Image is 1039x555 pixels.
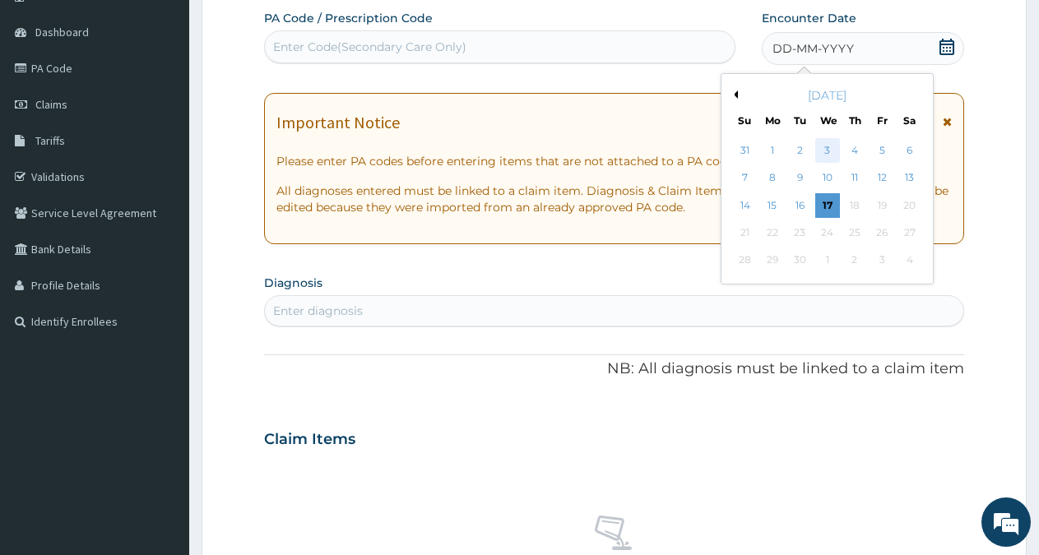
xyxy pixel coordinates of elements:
div: Choose Monday, September 15th, 2025 [760,193,785,218]
img: d_794563401_company_1708531726252_794563401 [30,82,67,123]
div: Choose Tuesday, September 2nd, 2025 [788,138,813,163]
span: DD-MM-YYYY [772,40,854,57]
div: Not available Friday, September 26th, 2025 [870,220,894,245]
div: Chat with us now [86,92,276,113]
div: Choose Saturday, September 13th, 2025 [898,166,922,191]
div: Not available Sunday, September 21st, 2025 [733,220,758,245]
div: Not available Sunday, September 28th, 2025 [733,248,758,273]
span: Tariffs [35,133,65,148]
div: Choose Saturday, September 6th, 2025 [898,138,922,163]
div: Not available Saturday, September 27th, 2025 [898,220,922,245]
div: Not available Wednesday, September 24th, 2025 [815,220,840,245]
div: Choose Monday, September 1st, 2025 [760,138,785,163]
div: Choose Tuesday, September 9th, 2025 [788,166,813,191]
div: Choose Sunday, August 31st, 2025 [733,138,758,163]
div: Enter diagnosis [273,303,363,319]
div: Not available Tuesday, September 30th, 2025 [788,248,813,273]
div: We [820,113,834,127]
div: Choose Sunday, September 7th, 2025 [733,166,758,191]
div: Not available Saturday, September 20th, 2025 [898,193,922,218]
div: Not available Saturday, October 4th, 2025 [898,248,922,273]
div: [DATE] [728,87,926,104]
div: Choose Sunday, September 14th, 2025 [733,193,758,218]
div: Choose Thursday, September 11th, 2025 [842,166,867,191]
div: Su [738,113,752,127]
div: Not available Thursday, September 18th, 2025 [842,193,867,218]
div: Choose Tuesday, September 16th, 2025 [788,193,813,218]
p: NB: All diagnosis must be linked to a claim item [264,358,964,380]
textarea: Type your message and hit 'Enter' [8,376,313,433]
div: Not available Monday, September 22nd, 2025 [760,220,785,245]
div: Not available Tuesday, September 23rd, 2025 [788,220,813,245]
div: Choose Thursday, September 4th, 2025 [842,138,867,163]
div: Choose Friday, September 5th, 2025 [870,138,894,163]
label: Diagnosis [264,275,322,291]
div: Choose Wednesday, September 10th, 2025 [815,166,840,191]
label: PA Code / Prescription Code [264,10,433,26]
div: Sa [903,113,917,127]
span: We're online! [95,170,227,336]
label: Encounter Date [762,10,856,26]
div: Mo [765,113,779,127]
div: Not available Wednesday, October 1st, 2025 [815,248,840,273]
p: Please enter PA codes before entering items that are not attached to a PA code [276,153,952,169]
div: Choose Monday, September 8th, 2025 [760,166,785,191]
div: Not available Thursday, October 2nd, 2025 [842,248,867,273]
div: Fr [875,113,889,127]
button: Previous Month [730,90,738,99]
span: Claims [35,97,67,112]
h1: Important Notice [276,113,400,132]
div: Choose Wednesday, September 3rd, 2025 [815,138,840,163]
div: Minimize live chat window [270,8,309,48]
div: Choose Friday, September 12th, 2025 [870,166,894,191]
p: All diagnoses entered must be linked to a claim item. Diagnosis & Claim Items that are visible bu... [276,183,952,215]
div: Tu [793,113,807,127]
div: Not available Monday, September 29th, 2025 [760,248,785,273]
div: Not available Thursday, September 25th, 2025 [842,220,867,245]
div: Not available Friday, September 19th, 2025 [870,193,894,218]
div: Not available Friday, October 3rd, 2025 [870,248,894,273]
div: Th [848,113,862,127]
div: Enter Code(Secondary Care Only) [273,39,466,55]
div: Choose Wednesday, September 17th, 2025 [815,193,840,218]
h3: Claim Items [264,431,355,449]
div: month 2025-09 [731,137,923,275]
span: Dashboard [35,25,89,39]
